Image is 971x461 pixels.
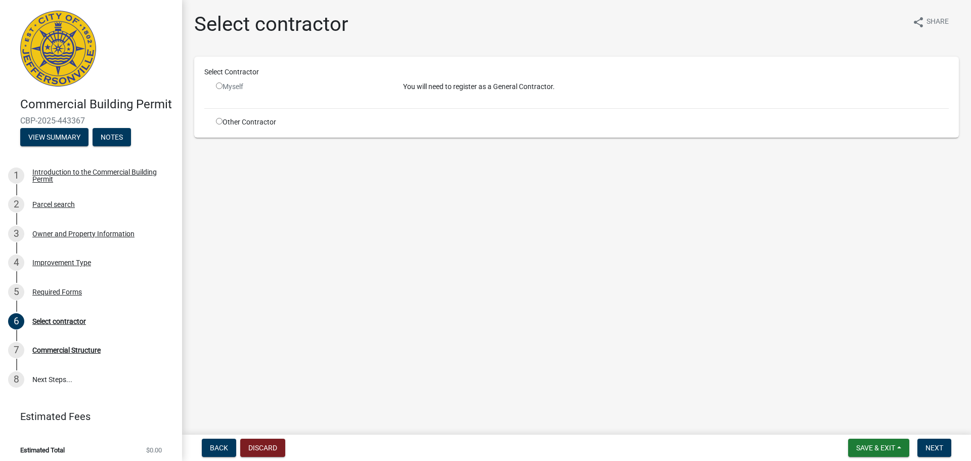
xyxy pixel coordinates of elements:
button: Save & Exit [848,439,909,457]
div: 2 [8,196,24,213]
button: shareShare [904,12,957,32]
span: Save & Exit [856,444,895,452]
div: 6 [8,313,24,329]
div: Required Forms [32,288,82,296]
p: You will need to register as a General Contractor. [403,81,949,92]
div: 8 [8,371,24,388]
div: 4 [8,255,24,271]
button: View Summary [20,128,89,146]
div: 5 [8,284,24,300]
span: Next [925,444,943,452]
div: Select contractor [32,318,86,325]
button: Back [202,439,236,457]
wm-modal-confirm: Summary [20,134,89,142]
button: Discard [240,439,285,457]
span: Estimated Total [20,447,65,453]
wm-modal-confirm: Notes [93,134,131,142]
span: Share [926,16,949,28]
div: Parcel search [32,201,75,208]
div: Other Contractor [208,117,395,128]
h4: Commercial Building Permit [20,97,174,112]
div: Myself [216,81,388,92]
div: 3 [8,226,24,242]
div: 1 [8,167,24,184]
div: Select Contractor [197,67,956,77]
div: 7 [8,342,24,358]
span: CBP-2025-443367 [20,116,162,125]
a: Estimated Fees [8,406,166,427]
div: Commercial Structure [32,347,101,354]
h1: Select contractor [194,12,348,36]
button: Notes [93,128,131,146]
div: Owner and Property Information [32,230,135,237]
span: $0.00 [146,447,162,453]
span: Back [210,444,228,452]
i: share [912,16,924,28]
div: Introduction to the Commercial Building Permit [32,169,166,183]
button: Next [917,439,951,457]
img: City of Jeffersonville, Indiana [20,11,96,87]
div: Improvement Type [32,259,91,266]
